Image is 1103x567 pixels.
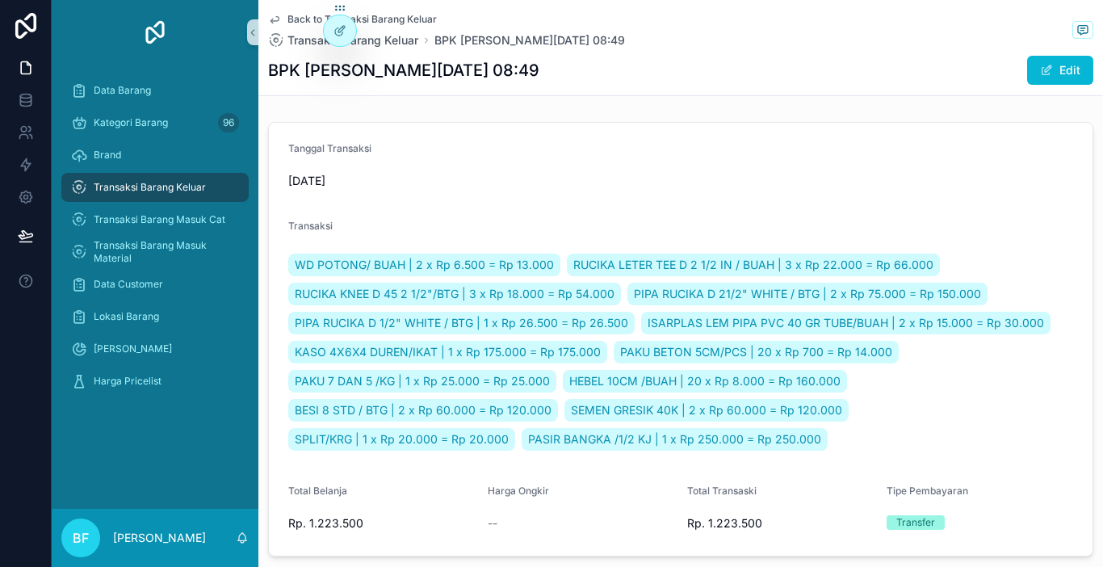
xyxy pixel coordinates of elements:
[218,113,239,132] div: 96
[268,13,437,26] a: Back to Transaksi Barang Keluar
[641,312,1051,334] a: ISARPLAS LEM PIPA PVC 40 GR TUBE/BUAH | 2 x Rp 15.000 = Rp 30.000
[94,84,151,97] span: Data Barang
[94,116,168,129] span: Kategori Barang
[634,286,981,302] span: PIPA RUCIKA D 21/2" WHITE / BTG | 2 x Rp 75.000 = Rp 150.000
[295,373,550,389] span: PAKU 7 DAN 5 /KG | 1 x Rp 25.000 = Rp 25.000
[288,220,333,232] span: Transaksi
[61,270,249,299] a: Data Customer
[573,257,933,273] span: RUCIKA LETER TEE D 2 1/2 IN / BUAH | 3 x Rp 22.000 = Rp 66.000
[61,108,249,137] a: Kategori Barang96
[571,402,842,418] span: SEMEN GRESIK 40K | 2 x Rp 60.000 = Rp 120.000
[295,402,551,418] span: BESI 8 STD / BTG | 2 x Rp 60.000 = Rp 120.000
[287,13,437,26] span: Back to Transaksi Barang Keluar
[288,142,371,154] span: Tanggal Transaksi
[288,341,607,363] a: KASO 4X6X4 DUREN/IKAT | 1 x Rp 175.000 = Rp 175.000
[627,283,988,305] a: PIPA RUCIKA D 21/2" WHITE / BTG | 2 x Rp 75.000 = Rp 150.000
[142,19,168,45] img: App logo
[268,32,418,48] a: Transaksi Barang Keluar
[61,205,249,234] a: Transaksi Barang Masuk Cat
[288,485,347,497] span: Total Belanja
[61,76,249,105] a: Data Barang
[488,515,497,531] span: --
[61,237,249,267] a: Transaksi Barang Masuk Material
[94,278,163,291] span: Data Customer
[94,213,225,226] span: Transaksi Barang Masuk Cat
[268,59,539,82] h1: BPK [PERSON_NAME][DATE] 08:49
[94,149,121,162] span: Brand
[61,302,249,331] a: Lokasi Barang
[73,528,89,548] span: BF
[295,431,509,447] span: SPLIT/KRG | 1 x Rp 20.000 = Rp 20.000
[295,257,554,273] span: WD POTONG/ BUAH | 2 x Rp 6.500 = Rp 13.000
[564,399,849,422] a: SEMEN GRESIK 40K | 2 x Rp 60.000 = Rp 120.000
[61,173,249,202] a: Transaksi Barang Keluar
[614,341,899,363] a: PAKU BETON 5CM/PCS | 20 x Rp 700 = Rp 14.000
[295,344,601,360] span: KASO 4X6X4 DUREN/IKAT | 1 x Rp 175.000 = Rp 175.000
[61,141,249,170] a: Brand
[896,515,935,530] div: Transfer
[569,373,841,389] span: HEBEL 10CM /BUAH | 20 x Rp 8.000 = Rp 160.000
[687,485,757,497] span: Total Transaski
[288,370,556,393] a: PAKU 7 DAN 5 /KG | 1 x Rp 25.000 = Rp 25.000
[94,181,206,194] span: Transaksi Barang Keluar
[94,239,233,265] span: Transaksi Barang Masuk Material
[61,334,249,363] a: [PERSON_NAME]
[52,65,258,417] div: scrollable content
[288,515,475,531] span: Rp. 1.223.500
[887,485,968,497] span: Tipe Pembayaran
[288,312,635,334] a: PIPA RUCIKA D 1/2" WHITE / BTG | 1 x Rp 26.500 = Rp 26.500
[113,530,206,546] p: [PERSON_NAME]
[563,370,847,393] a: HEBEL 10CM /BUAH | 20 x Rp 8.000 = Rp 160.000
[94,310,159,323] span: Lokasi Barang
[287,32,418,48] span: Transaksi Barang Keluar
[288,283,621,305] a: RUCIKA KNEE D 45 2 1/2"/BTG | 3 x Rp 18.000 = Rp 54.000
[94,342,172,355] span: [PERSON_NAME]
[94,375,161,388] span: Harga Pricelist
[567,254,940,276] a: RUCIKA LETER TEE D 2 1/2 IN / BUAH | 3 x Rp 22.000 = Rp 66.000
[687,515,874,531] span: Rp. 1.223.500
[288,428,515,451] a: SPLIT/KRG | 1 x Rp 20.000 = Rp 20.000
[648,315,1044,331] span: ISARPLAS LEM PIPA PVC 40 GR TUBE/BUAH | 2 x Rp 15.000 = Rp 30.000
[288,173,475,189] span: [DATE]
[528,431,821,447] span: PASIR BANGKA /1/2 KJ | 1 x Rp 250.000 = Rp 250.000
[295,286,614,302] span: RUCIKA KNEE D 45 2 1/2"/BTG | 3 x Rp 18.000 = Rp 54.000
[61,367,249,396] a: Harga Pricelist
[288,399,558,422] a: BESI 8 STD / BTG | 2 x Rp 60.000 = Rp 120.000
[620,344,892,360] span: PAKU BETON 5CM/PCS | 20 x Rp 700 = Rp 14.000
[488,485,549,497] span: Harga Ongkir
[522,428,828,451] a: PASIR BANGKA /1/2 KJ | 1 x Rp 250.000 = Rp 250.000
[434,32,625,48] a: BPK [PERSON_NAME][DATE] 08:49
[1027,56,1093,85] button: Edit
[295,315,628,331] span: PIPA RUCIKA D 1/2" WHITE / BTG | 1 x Rp 26.500 = Rp 26.500
[288,254,560,276] a: WD POTONG/ BUAH | 2 x Rp 6.500 = Rp 13.000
